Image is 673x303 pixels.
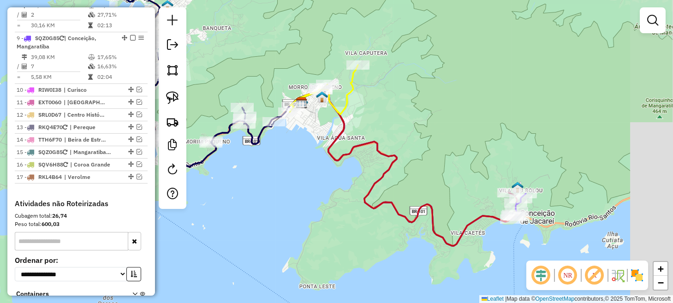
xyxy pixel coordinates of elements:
span: 10 - [17,86,61,93]
td: / [17,10,21,19]
h4: Atividades não Roteirizadas [15,199,148,208]
em: Visualizar rota [137,124,142,130]
em: Alterar sequência das rotas [128,124,134,130]
em: Visualizar rota [137,174,142,179]
a: Exibir filtros [643,11,662,30]
span: Coroa Grande [70,160,113,169]
span: 12 - [17,111,61,118]
span: − [658,277,664,288]
td: 7 [30,62,88,71]
em: Finalizar rota [130,35,136,41]
span: Ocultar deslocamento [530,264,552,286]
span: Containers [16,289,120,299]
a: Criar modelo [163,136,182,156]
span: RKQ4E70 [38,124,63,131]
td: = [17,21,21,30]
em: Alterar sequência das rotas [128,161,134,167]
span: Beira de Estrada, Pereque [64,136,107,144]
span: | [505,296,506,302]
em: Visualizar rota [137,161,142,167]
span: Centro Histórico, Curisco, Parati [64,111,106,119]
strong: 600,03 [42,220,60,227]
span: Exibir rótulo [584,264,606,286]
span: 15 - [17,149,67,155]
span: Verolme [64,173,107,181]
em: Alterar sequência das rotas [128,174,134,179]
i: Veículo já utilizado nesta sessão [63,125,67,130]
i: % de utilização da cubagem [88,64,95,69]
span: Ocultar NR [557,264,579,286]
em: Visualizar rota [137,112,142,117]
button: Ordem crescente [126,267,141,281]
span: SQV6H88 [38,161,63,168]
span: 13 - [17,124,67,131]
td: 5,58 KM [30,72,88,82]
em: Opções [138,35,144,41]
span: 14 - [17,136,62,143]
label: Ordenar por: [15,255,148,266]
span: TTH6F70 [38,136,62,143]
span: 17 - [17,173,62,180]
div: Cubagem total: [15,212,148,220]
i: Tempo total em rota [88,74,93,80]
a: Zoom in [654,262,667,276]
em: Alterar sequência das rotas [122,35,127,41]
i: Veículo já utilizado nesta sessão [60,36,64,41]
span: Centro Angra [64,98,106,107]
em: Visualizar rota [137,149,142,154]
td: 02:04 [97,72,143,82]
td: 39,08 KM [30,53,88,62]
span: Mangaratiba, Muriqui [70,148,112,156]
td: 17,65% [97,53,143,62]
em: Visualizar rota [137,137,142,142]
a: Leaflet [482,296,504,302]
img: DEPOSITO LINCE [296,97,308,109]
img: Criar rota [166,115,179,128]
div: Peso total: [15,220,148,228]
span: SQZ0G85 [35,35,60,42]
i: Total de Atividades [22,12,27,18]
a: Criar rota [162,112,183,132]
em: Alterar sequência das rotas [128,87,134,92]
a: Zoom out [654,276,667,290]
em: Visualizar rota [137,87,142,92]
td: / [17,62,21,71]
span: SRL0D67 [38,111,61,118]
span: EXT0060 [38,99,61,106]
span: Pereque [70,123,112,131]
span: 16 - [17,161,68,168]
a: Reroteirizar Sessão [163,160,182,181]
span: 9 - [17,35,96,50]
img: Setor 601 [158,44,170,56]
div: Map data © contributors,© 2025 TomTom, Microsoft [479,295,673,303]
img: Selecionar atividades - polígono [166,64,179,77]
img: Fluxo de ruas [610,268,625,283]
span: 11 - [17,99,61,106]
em: Alterar sequência das rotas [128,112,134,117]
i: Distância Total [22,54,27,60]
em: Alterar sequência das rotas [128,99,134,105]
td: 16,63% [97,62,143,71]
img: Exibir/Ocultar setores [630,268,644,283]
span: SQZ0G85 [38,149,63,155]
td: 2 [30,10,88,19]
img: RN Mangaratiba (R. do Barco) [512,181,524,193]
td: = [17,72,21,82]
span: + [658,263,664,274]
img: Lince [296,97,308,109]
i: Veículo já utilizado nesta sessão [63,149,67,155]
span: RKL4B64 [38,173,62,180]
em: Alterar sequência das rotas [128,149,134,154]
strong: 26,74 [52,212,67,219]
a: OpenStreetMap [536,296,575,302]
i: % de utilização do peso [88,54,95,60]
a: Exportar sessão [163,36,182,56]
i: Veículo já utilizado nesta sessão [63,162,68,167]
i: % de utilização da cubagem [88,12,95,18]
i: Total de Atividades [22,64,27,69]
i: Tempo total em rota [88,23,93,28]
td: 30,16 KM [30,21,88,30]
img: CASA 364 [316,91,328,103]
a: Nova sessão e pesquisa [163,11,182,32]
img: Selecionar atividades - laço [166,91,179,104]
